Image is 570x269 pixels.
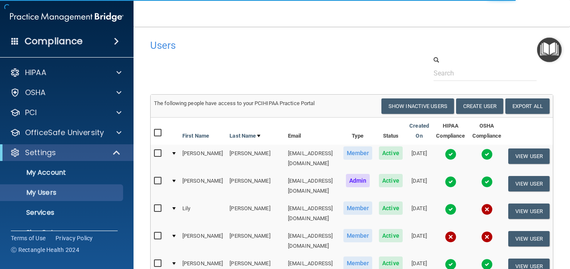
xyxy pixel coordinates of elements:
img: tick.e7d51cea.svg [445,176,457,188]
td: [DATE] [406,227,433,255]
td: [EMAIL_ADDRESS][DOMAIN_NAME] [285,227,340,255]
img: tick.e7d51cea.svg [481,148,493,160]
td: [PERSON_NAME] [226,145,285,172]
p: Sign Out [5,229,119,237]
p: PCI [25,108,37,118]
a: Export All [505,98,550,114]
td: [PERSON_NAME] [179,227,226,255]
p: My Users [5,189,119,197]
th: HIPAA Compliance [432,118,469,145]
th: OSHA Compliance [469,118,505,145]
a: OSHA [10,88,121,98]
p: OfficeSafe University [25,128,104,138]
h4: Compliance [25,35,83,47]
td: [PERSON_NAME] [226,172,285,200]
img: tick.e7d51cea.svg [445,204,457,215]
span: The following people have access to your PCIHIPAA Practice Portal [154,100,315,106]
button: Create User [456,98,503,114]
td: [DATE] [406,145,433,172]
a: Settings [10,148,121,158]
th: Status [376,118,406,145]
td: [EMAIL_ADDRESS][DOMAIN_NAME] [285,200,340,227]
th: Type [340,118,376,145]
span: Ⓒ Rectangle Health 2024 [11,246,79,254]
img: tick.e7d51cea.svg [481,176,493,188]
img: PMB logo [10,9,124,25]
img: tick.e7d51cea.svg [445,148,457,160]
button: View User [508,204,550,219]
th: Email [285,118,340,145]
span: Active [379,174,403,187]
p: HIPAA [25,68,46,78]
span: Member [343,146,373,160]
a: Privacy Policy [55,234,93,242]
span: Active [379,229,403,242]
h4: Users [150,40,380,51]
button: View User [508,176,550,191]
td: [PERSON_NAME] [179,172,226,200]
a: Terms of Use [11,234,45,242]
span: Active [379,146,403,160]
span: Member [343,229,373,242]
p: Settings [25,148,56,158]
span: Active [379,201,403,215]
a: Created On [409,121,429,141]
p: Services [5,209,119,217]
p: My Account [5,168,119,177]
button: Open Resource Center [537,38,562,62]
td: [EMAIL_ADDRESS][DOMAIN_NAME] [285,172,340,200]
a: PCI [10,108,121,118]
td: Lily [179,200,226,227]
td: [PERSON_NAME] [226,200,285,227]
button: View User [508,148,550,164]
a: First Name [182,131,209,141]
td: [DATE] [406,172,433,200]
a: Last Name [230,131,260,141]
img: cross.ca9f0e7f.svg [481,204,493,215]
p: OSHA [25,88,46,98]
a: HIPAA [10,68,121,78]
td: [DATE] [406,200,433,227]
span: Admin [346,174,370,187]
input: Search [434,65,537,81]
button: Show Inactive Users [381,98,454,114]
td: [PERSON_NAME] [226,227,285,255]
iframe: Drift Widget Chat Controller [426,210,560,243]
a: OfficeSafe University [10,128,121,138]
span: Member [343,201,373,215]
td: [EMAIL_ADDRESS][DOMAIN_NAME] [285,145,340,172]
td: [PERSON_NAME] [179,145,226,172]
